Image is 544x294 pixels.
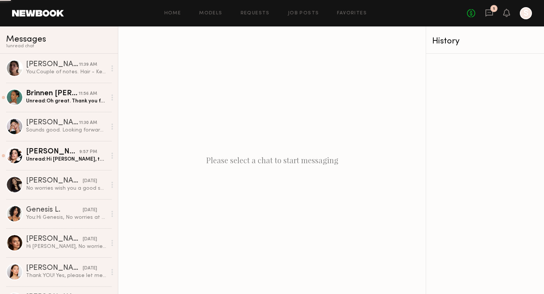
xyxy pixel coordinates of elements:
[26,127,107,134] div: Sounds good. Looking forward to it!
[493,7,495,11] div: 1
[83,236,97,243] div: [DATE]
[26,185,107,192] div: No worries wish you a good shoot!
[26,235,83,243] div: [PERSON_NAME]
[26,214,107,221] div: You: Hi Genesis, No worries at all!! Are you free at all [DATE] or [DATE]?
[485,9,493,18] a: 1
[432,37,538,46] div: History
[79,119,97,127] div: 11:30 AM
[164,11,181,16] a: Home
[26,206,83,214] div: Genesis L.
[337,11,367,16] a: Favorites
[26,97,107,105] div: Unread: Oh great. Thank you for getting back to me with the additional information! Would it be p...
[118,26,426,294] div: Please select a chat to start messaging
[520,7,532,19] a: S
[79,149,97,156] div: 9:57 PM
[26,148,79,156] div: [PERSON_NAME]
[26,243,107,250] div: Hi [PERSON_NAME], No worries at all, and thank you so much for getting back to me :) Absolutely —...
[79,90,97,97] div: 11:56 AM
[6,35,46,44] span: Messages
[26,119,79,127] div: [PERSON_NAME]
[241,11,270,16] a: Requests
[79,61,97,68] div: 11:39 AM
[26,68,107,76] div: You: Couple of notes. Hair - Keep it natural or in a slick bun Jewelry - If you have any chunky o...
[288,11,319,16] a: Job Posts
[26,177,83,185] div: [PERSON_NAME]
[26,61,79,68] div: [PERSON_NAME]
[83,178,97,185] div: [DATE]
[26,90,79,97] div: Brinnen [PERSON_NAME]
[26,272,107,279] div: Thank YOU! Yes, please let me know if there’s ever anything else I can do for you!
[26,265,83,272] div: [PERSON_NAME]
[83,265,97,272] div: [DATE]
[199,11,222,16] a: Models
[83,207,97,214] div: [DATE]
[26,156,107,163] div: Unread: Hi [PERSON_NAME], thank you so much for reaching out and for your kind words! I’d love to...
